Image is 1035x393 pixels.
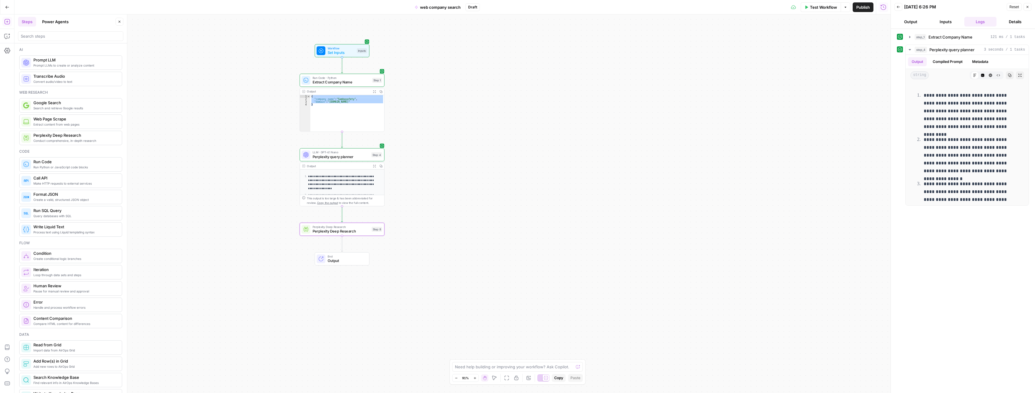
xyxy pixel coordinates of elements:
[33,283,117,289] span: Human Review
[964,17,997,27] button: Logs
[33,315,117,321] span: Content Comparison
[33,230,117,235] span: Process text using Liquid templating syntax
[984,47,1025,52] span: 3 seconds / 1 tasks
[300,101,310,103] div: 3
[33,305,117,310] span: Handle and process workflow errors
[1007,3,1022,11] button: Reset
[33,181,117,186] span: Make HTTP requests to external services
[300,44,385,58] div: WorkflowSet InputsInputs
[328,258,365,264] span: Output
[19,47,122,52] div: Ai
[33,175,117,181] span: Call API
[317,201,338,204] span: Copy the output
[33,57,117,63] span: Prompt LLM
[19,332,122,337] div: Data
[300,98,310,101] div: 2
[300,74,385,132] div: Run Code · PythonExtract Company NameStep 1Output{ "company_name":"Sambasafety", "domain":"[DOMAI...
[33,106,117,111] span: Search and retrieve Google results
[33,299,117,305] span: Error
[33,358,117,364] span: Add Row(s) in Grid
[33,79,117,84] span: Convert audio/video to text
[894,17,927,27] button: Output
[313,150,369,154] span: LLM · GPT-4.1 Nano
[313,80,370,85] span: Extract Company Name
[372,78,382,83] div: Step 1
[33,214,117,218] span: Query databases with SQL
[856,4,870,10] span: Publish
[33,159,117,165] span: Run Code
[462,376,469,380] span: 91%
[307,95,310,98] span: Toggle code folding, rows 1 through 4
[915,47,927,53] span: step_4
[341,206,343,222] g: Edge from step_4 to step_8
[300,103,310,106] div: 4
[906,55,1029,205] div: 3 seconds / 1 tasks
[341,132,343,148] g: Edge from step_1 to step_4
[908,57,927,66] button: Output
[33,73,117,79] span: Transcribe Audio
[570,375,580,381] span: Paste
[341,236,343,252] g: Edge from step_8 to end
[33,348,117,353] span: Import data from AirOps Grid
[999,17,1031,27] button: Details
[420,4,461,10] span: web company search
[39,17,72,27] button: Power Agents
[300,95,310,98] div: 1
[33,116,117,122] span: Web Page Scrape
[313,225,369,229] span: Perplexity Deep Research
[19,90,122,95] div: Web research
[906,32,1029,42] button: 121 ms / 1 tasks
[33,207,117,214] span: Run SQL Query
[372,227,382,232] div: Step 8
[313,154,369,159] span: Perplexity query planner
[307,164,369,168] div: Output
[18,17,36,27] button: Steps
[915,34,926,40] span: step_1
[929,57,966,66] button: Compiled Prompt
[313,76,370,80] span: Run Code · Python
[33,197,117,202] span: Create a valid, structured JSON object
[33,380,117,385] span: Find relevant info in AirOps Knowledge Bases
[853,2,873,12] button: Publish
[307,89,369,94] div: Output
[33,122,117,127] span: Extract content from web pages
[328,254,365,259] span: End
[468,5,477,10] span: Draft
[33,63,117,68] span: Prompt LLMs to create or analyze content
[33,267,117,273] span: Iteration
[357,48,367,53] div: Inputs
[328,50,355,55] span: Set Inputs
[906,45,1029,55] button: 3 seconds / 1 tasks
[969,57,992,66] button: Metadata
[910,71,929,79] span: string
[19,149,122,154] div: Code
[23,318,29,324] img: vrinnnclop0vshvmafd7ip1g7ohf
[928,34,972,40] span: Extract Company Name
[33,100,117,106] span: Google Search
[300,223,385,236] div: Perplexity Deep ResearchPerplexity Deep ResearchStep 8
[300,252,385,266] div: EndOutput
[328,46,355,51] span: Workflow
[411,2,464,12] button: web company search
[313,229,369,234] span: Perplexity Deep Research
[33,132,117,138] span: Perplexity Deep Research
[21,33,121,39] input: Search steps
[33,165,117,170] span: Run Python or JavaScript code blocks
[33,250,117,256] span: Condition
[307,196,382,205] div: This output is too large & has been abbreviated for review. to view the full content.
[33,342,117,348] span: Read from Grid
[568,374,583,382] button: Paste
[990,34,1025,40] span: 121 ms / 1 tasks
[801,2,841,12] button: Test Workflow
[33,321,117,326] span: Compare HTML content for differences
[33,364,117,369] span: Add new rows to AirOps Grid
[371,152,382,157] div: Step 4
[552,374,566,382] button: Copy
[33,374,117,380] span: Search Knowledge Base
[33,256,117,261] span: Create conditional logic branches
[554,375,563,381] span: Copy
[1009,4,1019,10] span: Reset
[929,17,962,27] button: Inputs
[341,57,343,73] g: Edge from start to step_1
[33,191,117,197] span: Format JSON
